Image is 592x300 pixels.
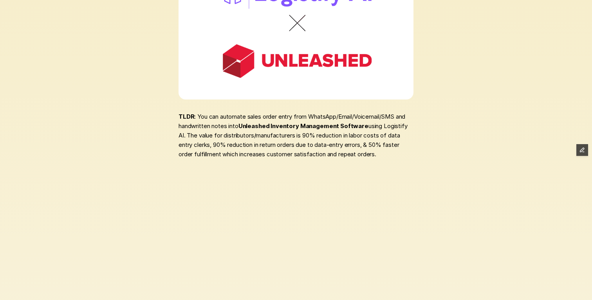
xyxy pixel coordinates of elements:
[179,113,194,120] strong: TLDR
[238,122,368,130] strong: Unleashed Inventory Management Software
[576,144,588,156] button: Edit Framer Content
[179,112,413,159] p: : You can automate sales order entry from WhatsApp/Email/Voicemail/SMS and handwritten notes into...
